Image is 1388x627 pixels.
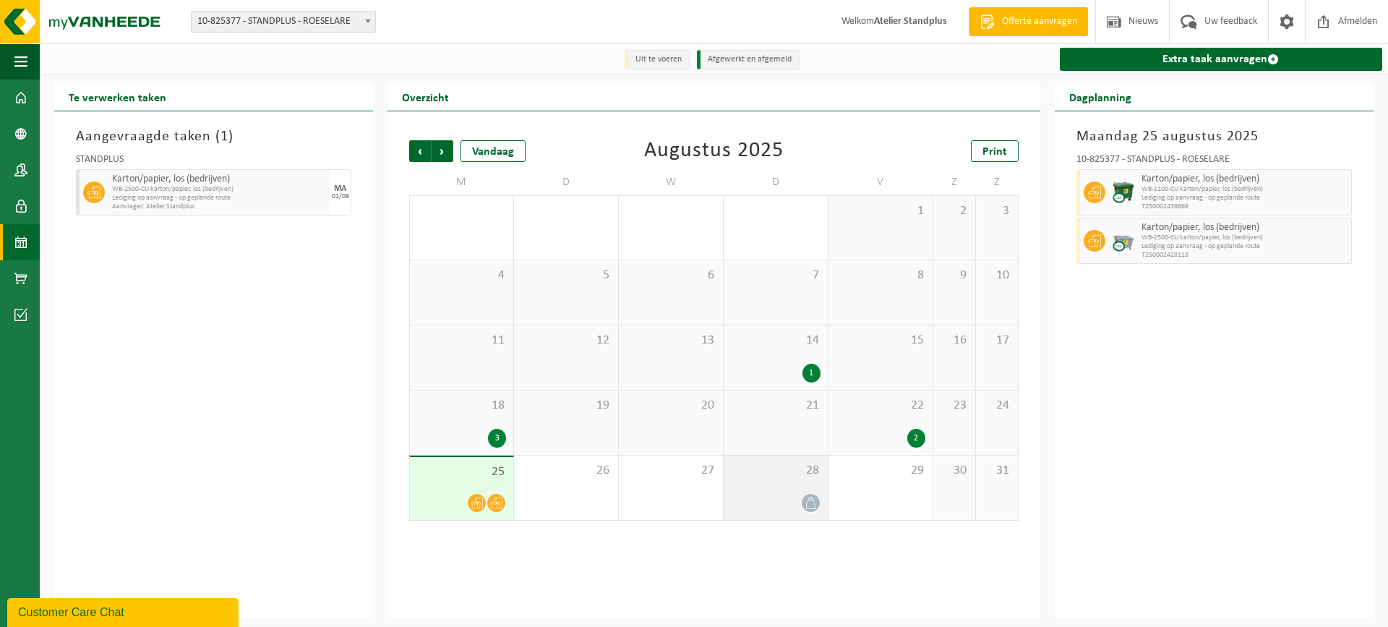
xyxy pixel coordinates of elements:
[626,268,716,283] span: 6
[1113,182,1134,203] img: WB-1100-CU
[432,140,453,162] span: Volgende
[521,463,611,479] span: 26
[1141,194,1348,202] span: Lediging op aanvraag - op geplande route
[998,14,1081,29] span: Offerte aanvragen
[1141,222,1348,234] span: Karton/papier, los (bedrijven)
[644,140,784,162] div: Augustus 2025
[836,398,925,414] span: 22
[625,50,690,69] li: Uit te voeren
[731,268,821,283] span: 7
[488,429,506,448] div: 3
[409,140,431,162] span: Vorige
[1141,174,1348,185] span: Karton/papier, los (bedrijven)
[731,333,821,349] span: 14
[514,169,619,195] td: D
[969,7,1088,36] a: Offerte aanvragen
[983,268,1011,283] span: 10
[76,155,351,169] div: STANDPLUS
[802,364,821,383] div: 1
[828,169,933,195] td: V
[460,140,526,162] div: Vandaag
[417,464,506,480] span: 25
[933,169,976,195] td: Z
[626,463,716,479] span: 27
[983,333,1011,349] span: 17
[112,202,326,211] span: Aanvrager: Atelier Standplus
[941,398,968,414] span: 23
[941,333,968,349] span: 16
[417,333,506,349] span: 11
[836,268,925,283] span: 8
[1055,82,1146,111] h2: Dagplanning
[626,398,716,414] span: 20
[1141,242,1348,251] span: Lediging op aanvraag - op geplande route
[983,203,1011,219] span: 3
[941,268,968,283] span: 9
[1113,230,1134,252] img: WB-2500-CU
[836,463,925,479] span: 29
[626,333,716,349] span: 13
[521,268,611,283] span: 5
[409,169,514,195] td: M
[836,203,925,219] span: 1
[941,203,968,219] span: 2
[7,595,241,627] iframe: chat widget
[907,429,925,448] div: 2
[976,169,1019,195] td: Z
[334,184,346,193] div: MA
[836,333,925,349] span: 15
[112,194,326,202] span: Lediging op aanvraag - op geplande route
[387,82,463,111] h2: Overzicht
[983,398,1011,414] span: 24
[54,82,181,111] h2: Te verwerken taken
[417,398,506,414] span: 18
[1141,234,1348,242] span: WB-2500-CU karton/papier, los (bedrijven)
[112,185,326,194] span: WB-2500-CU karton/papier, los (bedrijven)
[417,268,506,283] span: 4
[1141,202,1348,211] span: T250002439869
[112,174,326,185] span: Karton/papier, los (bedrijven)
[192,12,375,32] span: 10-825377 - STANDPLUS - ROESELARE
[874,16,947,27] strong: Atelier Standplus
[332,193,349,200] div: 01/09
[731,398,821,414] span: 21
[982,146,1007,158] span: Print
[941,463,968,479] span: 30
[983,463,1011,479] span: 31
[724,169,828,195] td: D
[1060,48,1382,71] a: Extra taak aanvragen
[1076,155,1352,169] div: 10-825377 - STANDPLUS - ROESELARE
[971,140,1019,162] a: Print
[521,333,611,349] span: 12
[1076,126,1352,148] h3: Maandag 25 augustus 2025
[76,126,351,148] h3: Aangevraagde taken ( )
[1141,251,1348,260] span: T250002428118
[1141,185,1348,194] span: WB-1100-CU karton/papier, los (bedrijven)
[521,398,611,414] span: 19
[697,50,800,69] li: Afgewerkt en afgemeld
[220,129,228,144] span: 1
[619,169,724,195] td: W
[191,11,376,33] span: 10-825377 - STANDPLUS - ROESELARE
[731,463,821,479] span: 28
